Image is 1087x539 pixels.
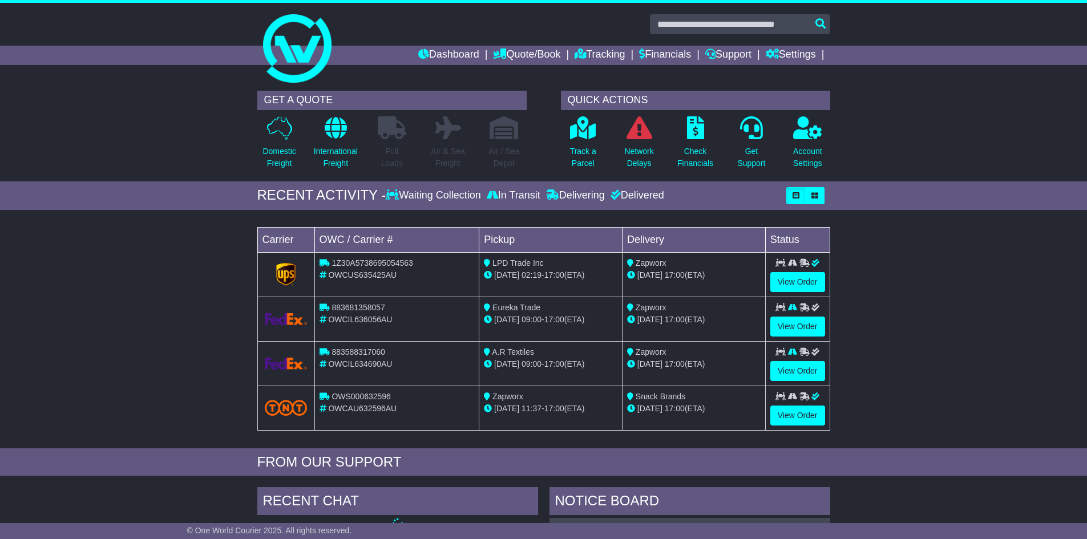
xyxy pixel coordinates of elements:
[494,315,519,324] span: [DATE]
[544,404,564,413] span: 17:00
[770,406,825,425] a: View Order
[257,487,538,518] div: RECENT CHAT
[544,270,564,279] span: 17:00
[484,403,617,415] div: - (ETA)
[627,314,761,326] div: (ETA)
[627,358,761,370] div: (ETA)
[494,404,519,413] span: [DATE]
[624,116,654,176] a: NetworkDelays
[265,313,308,325] img: GetCarrierServiceLogo
[636,347,666,356] span: Zapworx
[737,145,765,169] p: Get Support
[770,317,825,337] a: View Order
[378,145,406,169] p: Full Loads
[276,263,296,286] img: GetCarrierServiceLogo
[257,454,830,471] div: FROM OUR SUPPORT
[262,116,296,176] a: DomesticFreight
[418,46,479,65] a: Dashboard
[484,269,617,281] div: - (ETA)
[187,526,352,535] span: © One World Courier 2025. All rights reserved.
[314,227,479,252] td: OWC / Carrier #
[677,116,714,176] a: CheckFinancials
[624,145,653,169] p: Network Delays
[492,392,523,401] span: Zapworx
[665,404,685,413] span: 17:00
[544,359,564,368] span: 17:00
[561,91,830,110] div: QUICK ACTIONS
[737,116,766,176] a: GetSupport
[770,361,825,381] a: View Order
[492,258,544,268] span: LPD Trade Inc
[257,91,527,110] div: GET A QUOTE
[489,145,520,169] p: Air / Sea Depot
[770,272,825,292] a: View Order
[705,46,751,65] a: Support
[332,347,385,356] span: 883588317060
[492,347,534,356] span: A.R Textiles
[265,358,308,370] img: GetCarrierServiceLogo
[484,358,617,370] div: - (ETA)
[636,303,666,312] span: Zapworx
[314,145,358,169] p: International Freight
[522,404,542,413] span: 11:37
[479,227,623,252] td: Pickup
[328,359,392,368] span: OWCIL634690AU
[766,46,816,65] a: Settings
[332,392,391,401] span: OWS000632596
[793,116,823,176] a: AccountSettings
[637,270,662,279] span: [DATE]
[313,116,358,176] a: InternationalFreight
[793,145,822,169] p: Account Settings
[637,404,662,413] span: [DATE]
[493,46,560,65] a: Quote/Book
[608,189,664,202] div: Delivered
[639,46,691,65] a: Financials
[622,227,765,252] td: Delivery
[494,359,519,368] span: [DATE]
[575,46,625,65] a: Tracking
[636,392,685,401] span: Snack Brands
[570,145,596,169] p: Track a Parcel
[765,227,830,252] td: Status
[262,145,296,169] p: Domestic Freight
[522,270,542,279] span: 02:19
[265,400,308,415] img: TNT_Domestic.png
[332,303,385,312] span: 883681358057
[543,189,608,202] div: Delivering
[569,116,597,176] a: Track aParcel
[677,145,713,169] p: Check Financials
[332,258,413,268] span: 1Z30A5738695054563
[544,315,564,324] span: 17:00
[637,315,662,324] span: [DATE]
[484,189,543,202] div: In Transit
[328,315,392,324] span: OWCIL636056AU
[328,270,397,279] span: OWCUS635425AU
[328,404,397,413] span: OWCAU632596AU
[257,187,386,204] div: RECENT ACTIVITY -
[484,314,617,326] div: - (ETA)
[494,270,519,279] span: [DATE]
[636,258,666,268] span: Zapworx
[665,315,685,324] span: 17:00
[637,359,662,368] span: [DATE]
[522,359,542,368] span: 09:00
[665,270,685,279] span: 17:00
[257,227,314,252] td: Carrier
[492,303,540,312] span: Eureka Trade
[386,189,483,202] div: Waiting Collection
[522,315,542,324] span: 09:00
[665,359,685,368] span: 17:00
[431,145,465,169] p: Air & Sea Freight
[549,487,830,518] div: NOTICE BOARD
[627,403,761,415] div: (ETA)
[627,269,761,281] div: (ETA)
